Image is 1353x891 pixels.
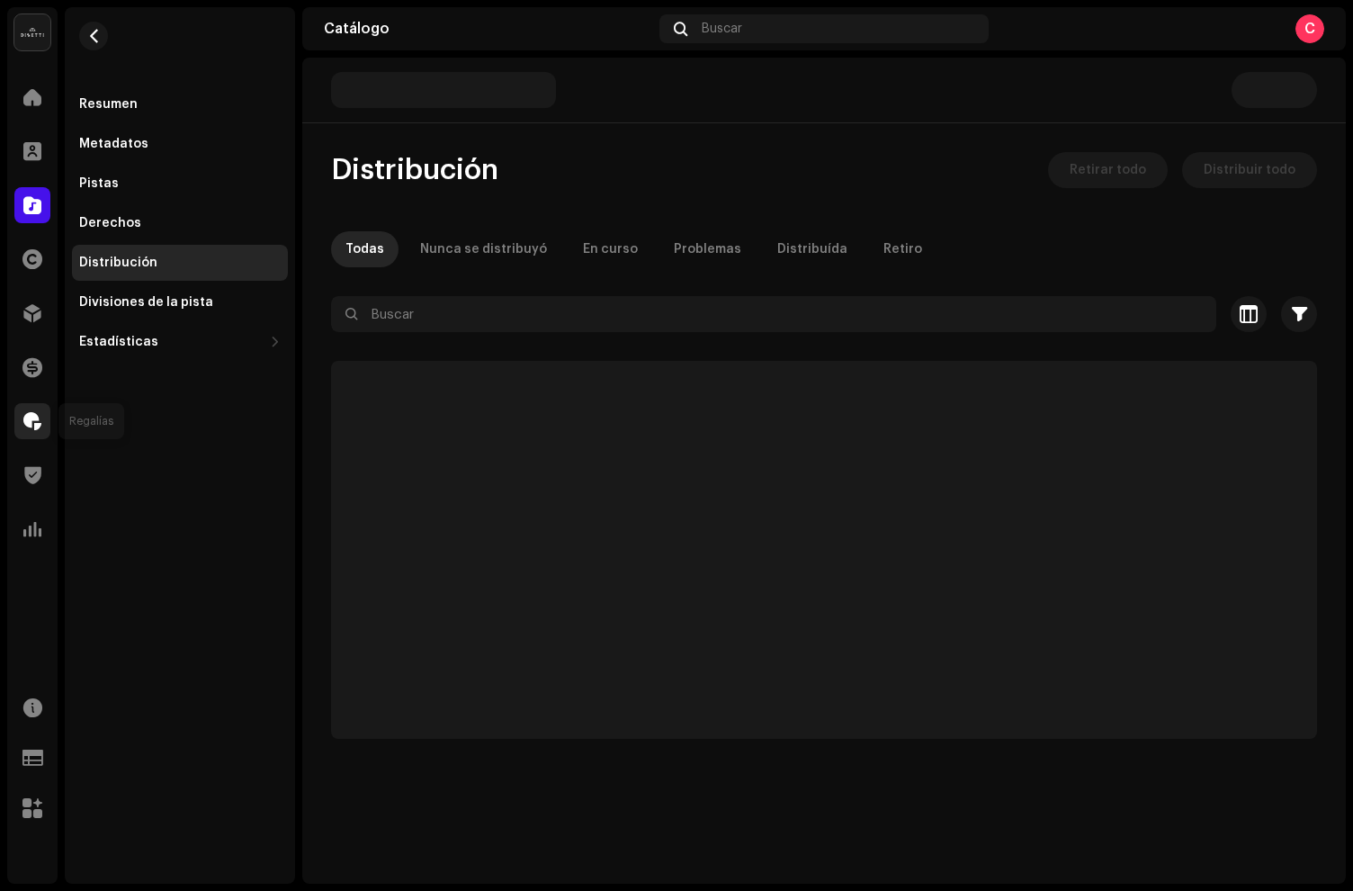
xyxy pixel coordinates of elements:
div: Todas [345,231,384,267]
re-m-nav-item: Distribución [72,245,288,281]
re-m-nav-item: Pistas [72,166,288,202]
div: Problemas [674,231,741,267]
span: Distribuir todo [1204,152,1295,188]
div: Nunca se distribuyó [420,231,547,267]
button: Distribuir todo [1182,152,1317,188]
div: Distribución [79,256,157,270]
div: Metadatos [79,137,148,151]
div: Derechos [79,216,141,230]
span: Distribución [331,152,498,188]
re-m-nav-item: Derechos [72,205,288,241]
re-m-nav-item: Divisiones de la pista [72,284,288,320]
div: Divisiones de la pista [79,295,213,310]
div: Pistas [79,176,119,191]
button: Retirar todo [1048,152,1168,188]
span: Buscar [702,22,742,36]
div: En curso [583,231,638,267]
div: Retiro [883,231,922,267]
div: Estadísticas [79,335,158,349]
span: Retirar todo [1070,152,1146,188]
div: C [1295,14,1324,43]
div: Distribuída [777,231,847,267]
div: Resumen [79,97,138,112]
re-m-nav-item: Metadatos [72,126,288,162]
img: 02a7c2d3-3c89-4098-b12f-2ff2945c95ee [14,14,50,50]
div: Catálogo [324,22,652,36]
re-m-nav-item: Resumen [72,86,288,122]
re-m-nav-dropdown: Estadísticas [72,324,288,360]
input: Buscar [331,296,1216,332]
